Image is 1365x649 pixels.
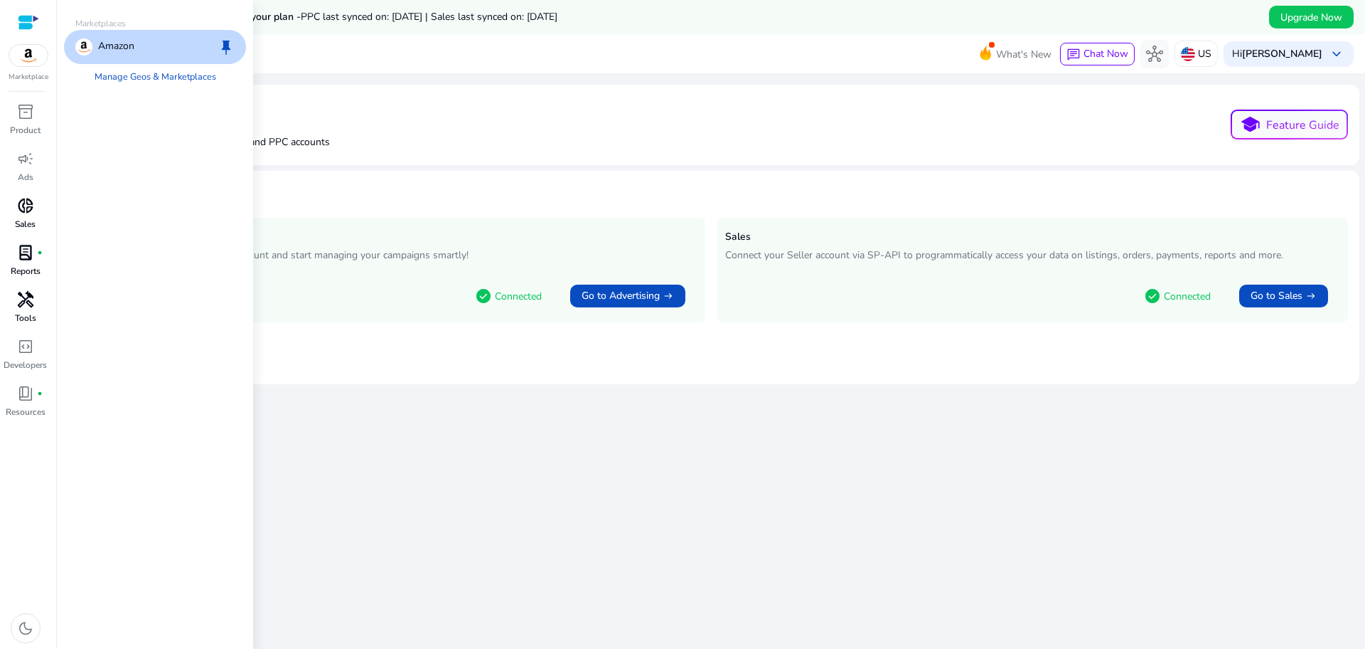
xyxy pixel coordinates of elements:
[663,290,674,302] span: arrow_right_alt
[301,10,557,23] span: PPC last synced on: [DATE] | Sales last synced on: [DATE]
[475,287,492,305] span: check_circle
[37,250,43,255] span: fiber_manual_record
[17,291,34,308] span: handyman
[6,406,45,418] p: Resources
[1239,285,1328,307] button: Go to Salesarrow_right_alt
[996,42,1051,67] span: What's New
[15,312,36,324] p: Tools
[495,289,542,304] p: Connected
[17,385,34,402] span: book_4
[94,11,557,23] h5: Data syncs run less frequently on your plan -
[1198,41,1211,66] p: US
[1181,47,1195,61] img: us.svg
[1228,279,1339,313] a: Go to Salesarrow_right_alt
[1280,10,1342,25] span: Upgrade Now
[10,124,41,137] p: Product
[1305,290,1317,302] span: arrow_right_alt
[11,265,41,278] p: Reports
[1328,46,1345,63] span: keyboard_arrow_down
[82,248,697,263] p: Enable access to your Advertising account and start managing your campaigns smartly!
[725,231,1339,243] h5: Sales
[1144,287,1161,305] span: check_circle
[75,38,92,56] img: amazon.svg
[1140,40,1169,68] button: hub
[1083,47,1128,60] span: Chat Now
[218,38,235,56] span: keep
[17,620,34,637] span: dark_mode
[82,231,697,243] h5: Advertising (PPC)
[98,38,134,56] p: Amazon
[17,244,34,261] span: lab_profile
[1066,48,1081,62] span: chat
[4,359,47,371] p: Developers
[64,17,246,30] p: Marketplaces
[1060,43,1135,65] button: chatChat Now
[725,248,1339,263] p: Connect your Seller account via SP-API to programmatically access your data on listings, orders, ...
[1266,117,1339,134] p: Feature Guide
[17,197,34,214] span: donut_small
[559,279,697,313] a: Go to Advertisingarrow_right_alt
[17,103,34,120] span: inventory_2
[1164,289,1211,304] p: Connected
[15,218,36,231] p: Sales
[582,289,660,303] span: Go to Advertising
[1242,47,1322,60] b: [PERSON_NAME]
[1251,289,1302,303] span: Go to Sales
[37,391,43,396] span: fiber_manual_record
[17,150,34,167] span: campaign
[1232,49,1322,59] p: Hi
[1240,115,1260,135] span: school
[18,171,33,184] p: Ads
[1146,46,1163,63] span: hub
[17,338,34,355] span: code_blocks
[9,72,48,83] p: Marketplace
[1231,110,1348,139] button: schoolFeature Guide
[83,64,227,90] a: Manage Geos & Marketplaces
[570,285,685,307] button: Go to Advertisingarrow_right_alt
[1269,6,1354,28] button: Upgrade Now
[9,45,48,66] img: amazon.svg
